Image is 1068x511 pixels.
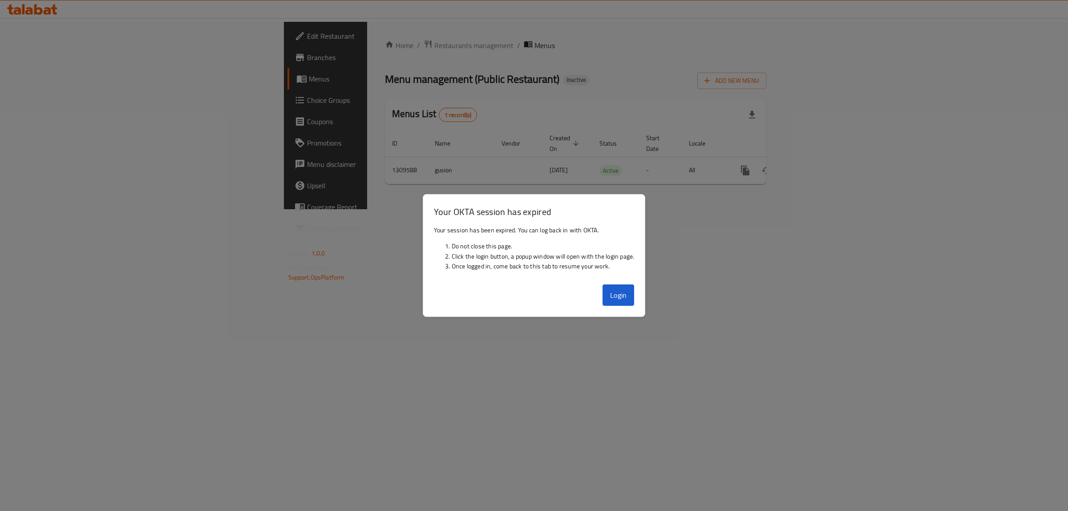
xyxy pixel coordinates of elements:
[452,241,635,251] li: Do not close this page.
[423,222,645,281] div: Your session has been expired. You can log back in with OKTA.
[434,205,635,218] h3: Your OKTA session has expired
[603,284,635,306] button: Login
[452,261,635,271] li: Once logged in, come back to this tab to resume your work.
[452,251,635,261] li: Click the login button, a popup window will open with the login page.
